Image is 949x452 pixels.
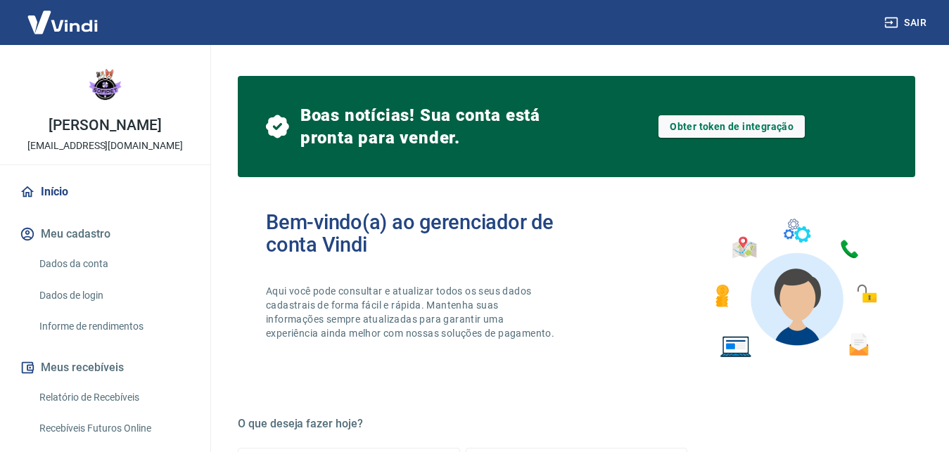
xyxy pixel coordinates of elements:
a: Obter token de integração [658,115,805,138]
button: Meu cadastro [17,219,193,250]
h2: Bem-vindo(a) ao gerenciador de conta Vindi [266,211,577,256]
a: Informe de rendimentos [34,312,193,341]
p: [PERSON_NAME] [49,118,161,133]
img: Vindi [17,1,108,44]
button: Sair [881,10,932,36]
h5: O que deseja fazer hoje? [238,417,915,431]
span: Boas notícias! Sua conta está pronta para vender. [300,104,577,149]
a: Dados de login [34,281,193,310]
a: Recebíveis Futuros Online [34,414,193,443]
a: Início [17,176,193,207]
img: Imagem de um avatar masculino com diversos icones exemplificando as funcionalidades do gerenciado... [703,211,887,366]
button: Meus recebíveis [17,352,193,383]
p: Aqui você pode consultar e atualizar todos os seus dados cadastrais de forma fácil e rápida. Mant... [266,284,557,340]
a: Relatório de Recebíveis [34,383,193,412]
p: [EMAIL_ADDRESS][DOMAIN_NAME] [27,138,183,153]
img: e3727277-d80f-4bdf-8ca9-f3fa038d2d1c.jpeg [77,56,134,112]
a: Dados da conta [34,250,193,278]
